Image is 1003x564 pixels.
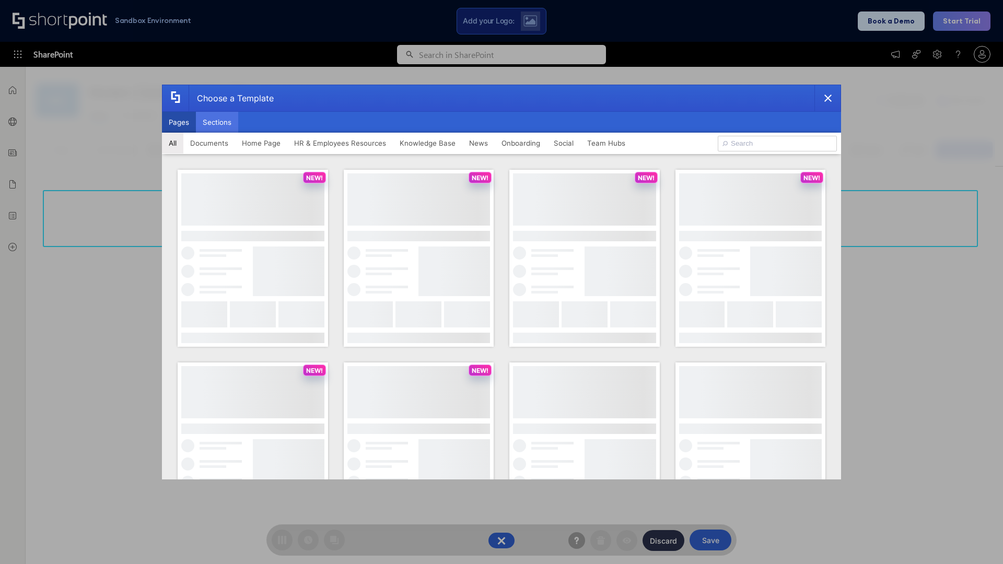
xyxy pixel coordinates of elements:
[638,174,655,182] p: NEW!
[162,133,183,154] button: All
[162,85,841,479] div: template selector
[495,133,547,154] button: Onboarding
[196,112,238,133] button: Sections
[803,174,820,182] p: NEW!
[393,133,462,154] button: Knowledge Base
[718,136,837,151] input: Search
[189,85,274,111] div: Choose a Template
[462,133,495,154] button: News
[472,174,488,182] p: NEW!
[580,133,632,154] button: Team Hubs
[306,367,323,374] p: NEW!
[951,514,1003,564] iframe: Chat Widget
[306,174,323,182] p: NEW!
[547,133,580,154] button: Social
[235,133,287,154] button: Home Page
[287,133,393,154] button: HR & Employees Resources
[183,133,235,154] button: Documents
[162,112,196,133] button: Pages
[472,367,488,374] p: NEW!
